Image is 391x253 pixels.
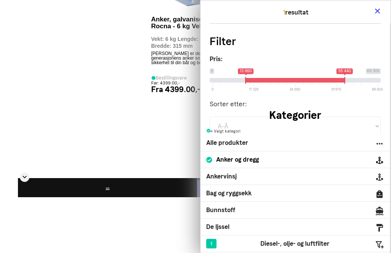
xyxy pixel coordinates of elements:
h2: Filter [210,34,381,50]
span: 51 975 [330,88,342,91]
p: Sorter etter: [210,97,381,110]
p: Vekt: 6 kg Lengde: 630 mm, Bredde: 315 mm [151,36,233,49]
span: 1 [283,9,285,16]
label: Pris: [210,53,223,65]
span: 69 300 [371,88,384,91]
small: Før: 4399.00,- [151,81,180,86]
p: Anker og dregg [206,156,259,163]
p: De Ijssel [206,224,229,230]
div: Bestillingsvare [151,76,200,80]
div: Skjul sidetall [20,172,29,182]
small: = Valgt kategori [207,129,241,134]
span: 0 [210,88,215,91]
p: Ankervinsj [206,173,237,180]
p: Diesel-, olje- og luftfilter [260,240,330,247]
a: × [374,0,381,21]
span: 17 325 [248,88,260,91]
div: Fra 4399.00,- [151,86,200,93]
p: Bunnstoff [206,207,235,214]
span: 0 [210,68,214,74]
div: 1 [197,178,373,197]
span: 55 440 [336,68,353,74]
span: 13 860 [238,68,254,74]
span: ! [206,239,217,248]
p: Alle produkter [206,139,248,146]
p: Bag og ryggsekk [206,190,252,197]
span: 34 650 [288,88,302,91]
p: Anker, galvanisert - Rocna - 6 kg Vekt: [151,16,233,30]
p: [PERSON_NAME] er den nye generasjonens anker som gir optimal sikkerhet til din båt og besetning. [151,51,233,76]
span: 69 300 [366,68,381,74]
h2: Kategorier [200,107,390,123]
div: resultat [283,8,309,17]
